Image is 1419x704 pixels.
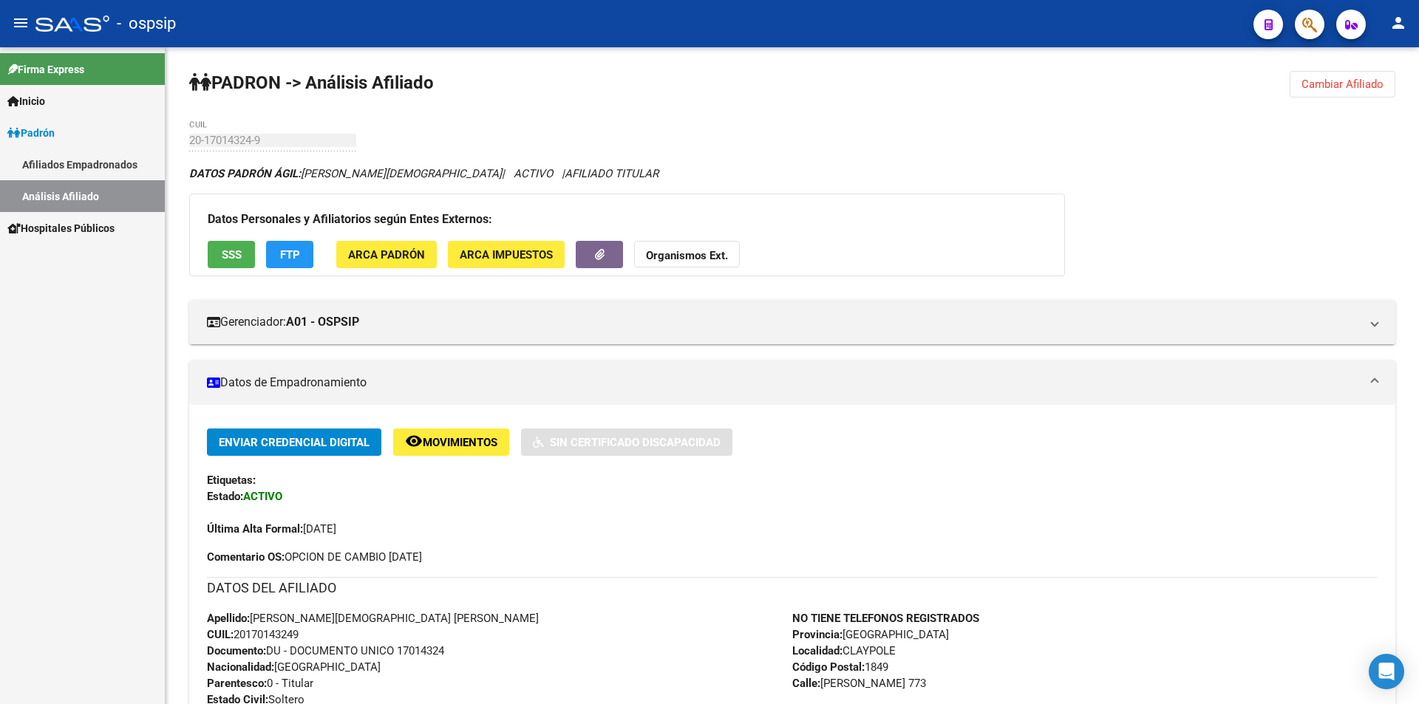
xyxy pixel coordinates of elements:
[117,7,176,40] span: - ospsip
[207,612,250,625] strong: Apellido:
[207,550,285,564] strong: Comentario OS:
[208,241,255,268] button: SSS
[286,314,359,330] strong: A01 - OSPSIP
[207,549,422,565] span: OPCION DE CAMBIO [DATE]
[222,248,242,262] span: SSS
[348,248,425,262] span: ARCA Padrón
[792,660,865,674] strong: Código Postal:
[634,241,740,268] button: Organismos Ext.
[460,248,553,262] span: ARCA Impuestos
[792,677,820,690] strong: Calle:
[646,249,728,262] strong: Organismos Ext.
[207,428,381,456] button: Enviar Credencial Digital
[207,522,336,536] span: [DATE]
[393,428,509,456] button: Movimientos
[189,300,1395,344] mat-expansion-panel-header: Gerenciador:A01 - OSPSIP
[792,644,896,657] span: CLAYPOLE
[1290,71,1395,98] button: Cambiar Afiliado
[792,628,949,641] span: [GEOGRAPHIC_DATA]
[207,677,313,690] span: 0 - Titular
[280,248,300,262] span: FTP
[12,14,30,32] mat-icon: menu
[7,93,45,109] span: Inicio
[189,72,434,93] strong: PADRON -> Análisis Afiliado
[792,660,888,674] span: 1849
[207,375,1360,391] mat-panel-title: Datos de Empadronamiento
[550,436,721,449] span: Sin Certificado Discapacidad
[207,660,274,674] strong: Nacionalidad:
[792,612,979,625] strong: NO TIENE TELEFONOS REGISTRADOS
[7,125,55,141] span: Padrón
[207,660,381,674] span: [GEOGRAPHIC_DATA]
[207,628,299,641] span: 20170143249
[405,432,423,450] mat-icon: remove_red_eye
[521,428,732,456] button: Sin Certificado Discapacidad
[207,677,267,690] strong: Parentesco:
[207,490,243,503] strong: Estado:
[207,628,234,641] strong: CUIL:
[189,167,502,180] span: [PERSON_NAME][DEMOGRAPHIC_DATA]
[208,209,1047,230] h3: Datos Personales y Afiliatorios según Entes Externos:
[1369,654,1404,689] div: Open Intercom Messenger
[792,644,843,657] strong: Localidad:
[189,167,301,180] strong: DATOS PADRÓN ÁGIL:
[792,628,843,641] strong: Provincia:
[207,578,1378,598] h3: DATOS DEL AFILIADO
[207,644,444,657] span: DU - DOCUMENTO UNICO 17014324
[336,241,437,268] button: ARCA Padrón
[448,241,565,268] button: ARCA Impuestos
[1389,14,1407,32] mat-icon: person
[207,474,256,487] strong: Etiquetas:
[565,167,659,180] span: AFILIADO TITULAR
[7,61,84,78] span: Firma Express
[243,490,282,503] strong: ACTIVO
[189,167,659,180] i: | ACTIVO |
[207,522,303,536] strong: Última Alta Formal:
[207,644,266,657] strong: Documento:
[207,612,539,625] span: [PERSON_NAME][DEMOGRAPHIC_DATA] [PERSON_NAME]
[792,677,926,690] span: [PERSON_NAME] 773
[7,220,115,236] span: Hospitales Públicos
[207,314,1360,330] mat-panel-title: Gerenciador:
[219,436,370,449] span: Enviar Credencial Digital
[266,241,313,268] button: FTP
[1301,78,1384,91] span: Cambiar Afiliado
[423,436,497,449] span: Movimientos
[189,360,1395,405] mat-expansion-panel-header: Datos de Empadronamiento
